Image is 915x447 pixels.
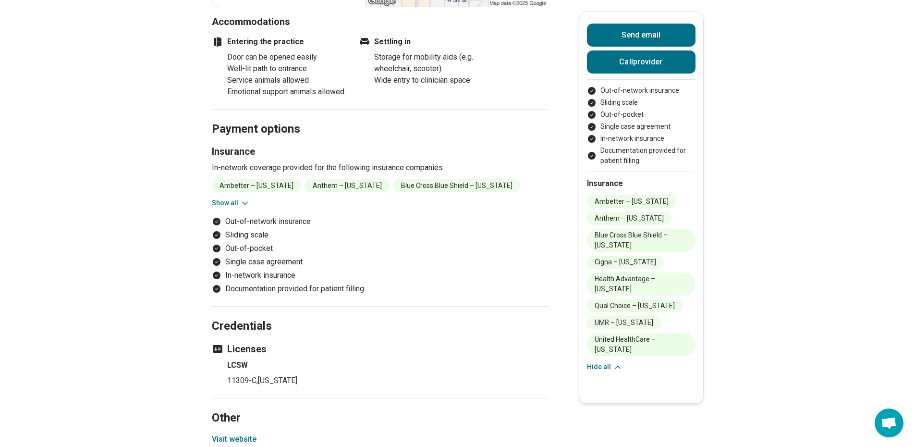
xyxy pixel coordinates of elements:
[227,360,548,371] h4: LCSW
[212,283,548,295] li: Documentation provided for patient filling
[212,145,548,158] h3: Insurance
[305,179,390,192] li: Anthem – [US_STATE]
[587,333,695,356] li: United HealthCare – [US_STATE]
[212,162,548,174] p: In-network coverage provided for the following insurance companies
[587,316,661,329] li: UMR – [US_STATE]
[256,376,297,385] span: , [US_STATE]
[587,134,695,144] li: In-network insurance
[587,122,695,132] li: Single case agreement
[227,74,346,86] li: Service animals allowed
[587,229,695,252] li: Blue Cross Blue Shield – [US_STATE]
[587,86,695,166] ul: Payment options
[374,51,493,74] li: Storage for mobility aids (e.g. wheelchair, scooter)
[227,375,548,386] p: 11309-C
[212,98,548,137] h2: Payment options
[212,256,548,268] li: Single case agreement
[212,216,548,295] ul: Payment options
[587,98,695,108] li: Sliding scale
[587,110,695,120] li: Out-of-pocket
[875,409,903,437] div: Open chat
[374,74,493,86] li: Wide entry to clinician space
[587,299,683,312] li: Qual Choice – [US_STATE]
[212,270,548,281] li: In-network insurance
[212,434,256,445] button: Visit website
[587,24,695,47] button: Send email
[587,86,695,96] li: Out-of-network insurance
[212,216,548,227] li: Out-of-network insurance
[212,243,548,254] li: Out-of-pocket
[227,86,346,98] li: Emotional support animals allowed
[212,342,548,356] h3: Licenses
[212,387,548,426] h2: Other
[212,229,548,241] li: Sliding scale
[587,362,622,372] button: Hide all
[587,178,695,189] h2: Insurance
[587,146,695,166] li: Documentation provided for patient filling
[359,36,493,48] h4: Settling in
[212,179,301,192] li: Ambetter – [US_STATE]
[587,212,671,225] li: Anthem – [US_STATE]
[212,295,548,335] h2: Credentials
[227,63,346,74] li: Well-lit path to entrance
[212,198,250,208] button: Show all
[393,179,520,192] li: Blue Cross Blue Shield – [US_STATE]
[587,256,664,269] li: Cigna – [US_STATE]
[212,15,548,28] h3: Accommodations
[587,50,695,74] button: Callprovider
[587,273,695,296] li: Health Advantage – [US_STATE]
[212,36,346,48] h4: Entering the practice
[227,51,346,63] li: Door can be opened easily
[587,195,676,208] li: Ambetter – [US_STATE]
